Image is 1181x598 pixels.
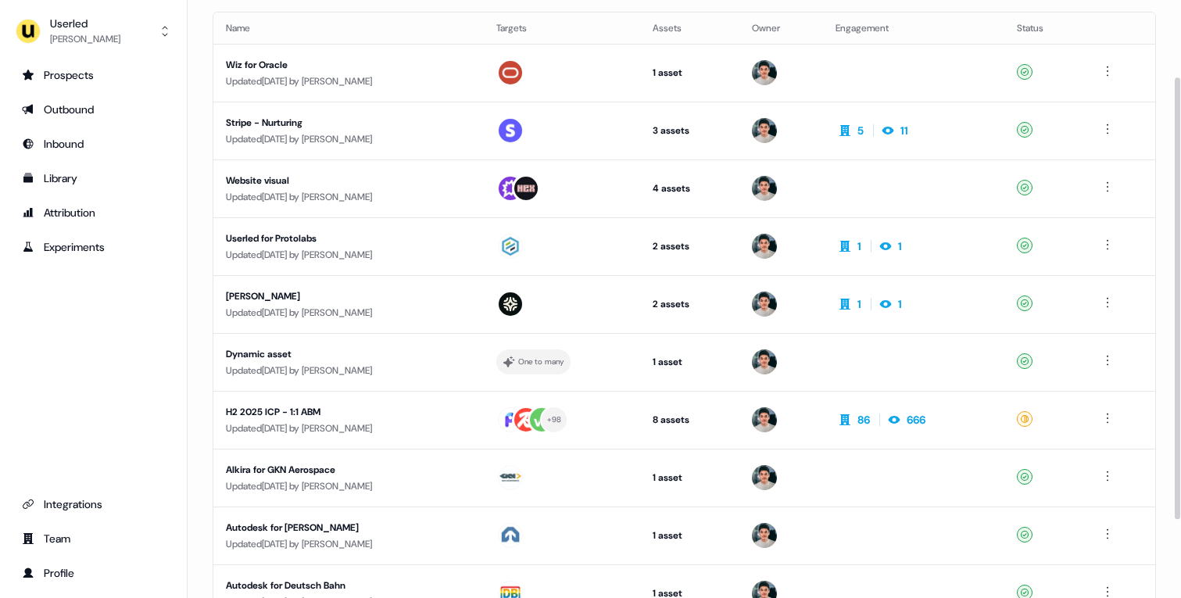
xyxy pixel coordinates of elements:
[226,115,471,131] div: Stripe - Nurturing
[22,531,165,546] div: Team
[1004,13,1086,44] th: Status
[752,523,777,548] img: Vincent
[653,65,726,81] div: 1 asset
[13,166,174,191] a: Go to templates
[857,123,864,138] div: 5
[653,354,726,370] div: 1 asset
[653,238,726,254] div: 2 assets
[226,131,471,147] div: Updated [DATE] by [PERSON_NAME]
[907,412,925,428] div: 666
[226,578,471,593] div: Autodesk for Deutsch Bahn
[653,470,726,485] div: 1 asset
[13,131,174,156] a: Go to Inbound
[50,31,120,47] div: [PERSON_NAME]
[898,238,902,254] div: 1
[518,355,564,369] div: One to many
[857,296,861,312] div: 1
[226,520,471,535] div: Autodesk for [PERSON_NAME]
[226,462,471,478] div: Alkira for GKN Aerospace
[752,234,777,259] img: Vincent
[752,407,777,432] img: Vincent
[226,478,471,494] div: Updated [DATE] by [PERSON_NAME]
[752,292,777,317] img: Vincent
[857,412,870,428] div: 86
[653,181,726,196] div: 4 assets
[752,118,777,143] img: Vincent
[898,296,902,312] div: 1
[226,189,471,205] div: Updated [DATE] by [PERSON_NAME]
[22,565,165,581] div: Profile
[752,176,777,201] img: Vincent
[484,13,640,44] th: Targets
[653,528,726,543] div: 1 asset
[13,13,174,50] button: Userled[PERSON_NAME]
[22,67,165,83] div: Prospects
[640,13,739,44] th: Assets
[226,536,471,552] div: Updated [DATE] by [PERSON_NAME]
[13,492,174,517] a: Go to integrations
[226,57,471,73] div: Wiz for Oracle
[13,97,174,122] a: Go to outbound experience
[653,123,726,138] div: 3 assets
[22,170,165,186] div: Library
[857,238,861,254] div: 1
[547,413,562,427] div: + 98
[226,173,471,188] div: Website visual
[226,363,471,378] div: Updated [DATE] by [PERSON_NAME]
[226,288,471,304] div: [PERSON_NAME]
[22,239,165,255] div: Experiments
[13,200,174,225] a: Go to attribution
[226,421,471,436] div: Updated [DATE] by [PERSON_NAME]
[752,465,777,490] img: Vincent
[900,123,908,138] div: 11
[13,560,174,585] a: Go to profile
[13,235,174,260] a: Go to experiments
[752,60,777,85] img: Vincent
[226,346,471,362] div: Dynamic asset
[22,102,165,117] div: Outbound
[752,349,777,374] img: Vincent
[22,136,165,152] div: Inbound
[739,13,823,44] th: Owner
[22,496,165,512] div: Integrations
[13,526,174,551] a: Go to team
[226,305,471,320] div: Updated [DATE] by [PERSON_NAME]
[226,247,471,263] div: Updated [DATE] by [PERSON_NAME]
[13,63,174,88] a: Go to prospects
[226,404,471,420] div: H2 2025 ICP - 1:1 ABM
[653,296,726,312] div: 2 assets
[653,412,726,428] div: 8 assets
[226,73,471,89] div: Updated [DATE] by [PERSON_NAME]
[50,16,120,31] div: Userled
[213,13,484,44] th: Name
[22,205,165,220] div: Attribution
[823,13,1004,44] th: Engagement
[226,231,471,246] div: Userled for Protolabs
